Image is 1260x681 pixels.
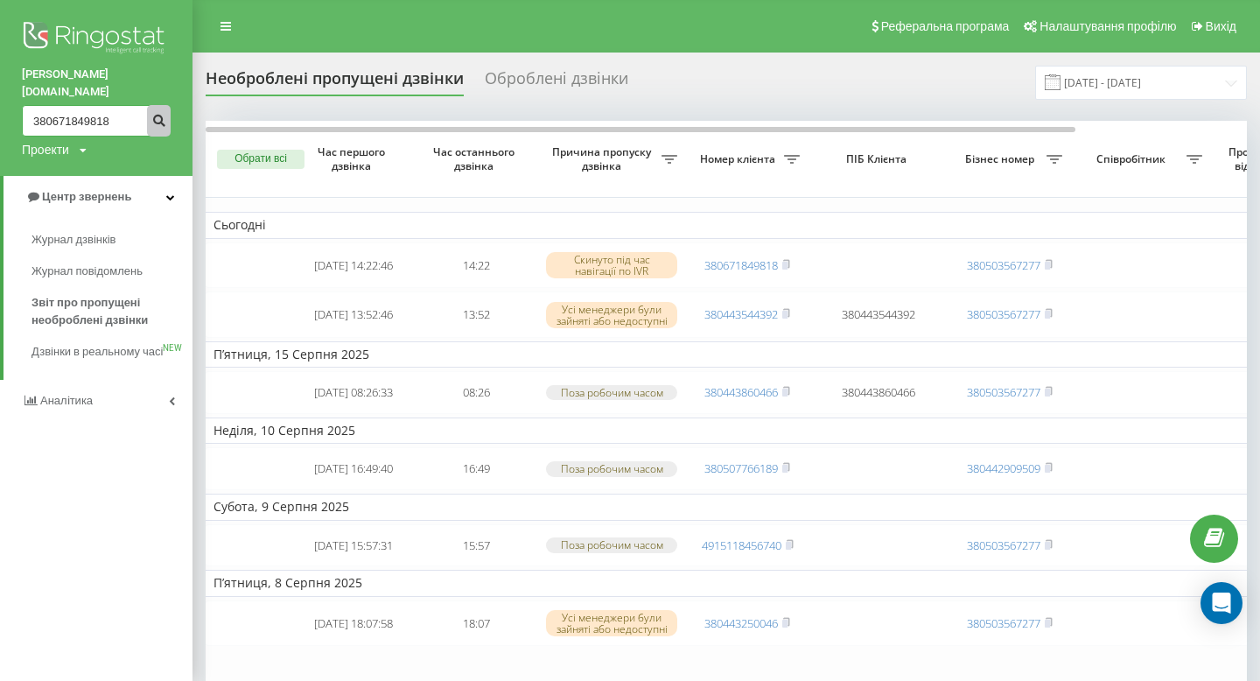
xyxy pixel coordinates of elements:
[3,176,192,218] a: Центр звернень
[881,19,1010,33] span: Реферальна програма
[967,384,1040,400] a: 380503567277
[967,615,1040,631] a: 380503567277
[546,461,677,476] div: Поза робочим часом
[292,524,415,567] td: [DATE] 15:57:31
[415,447,537,490] td: 16:49
[967,257,1040,273] a: 380503567277
[1200,582,1242,624] div: Open Intercom Messenger
[1206,19,1236,33] span: Вихід
[31,263,143,280] span: Журнал повідомлень
[546,610,677,636] div: Усі менеджери були зайняті або недоступні
[704,306,778,322] a: 380443544392
[704,460,778,476] a: 380507766189
[546,537,677,552] div: Поза робочим часом
[546,302,677,328] div: Усі менеджери були зайняті або недоступні
[429,145,523,172] span: Час останнього дзвінка
[31,231,115,249] span: Журнал дзвінків
[292,600,415,647] td: [DATE] 18:07:58
[1039,19,1176,33] span: Налаштування профілю
[808,291,948,338] td: 380443544392
[546,385,677,400] div: Поза робочим часом
[967,306,1040,322] a: 380503567277
[22,18,171,61] img: Ringostat logo
[22,105,171,137] input: Пошук за номером
[292,371,415,414] td: [DATE] 08:26:33
[967,460,1040,476] a: 380442909509
[22,141,69,158] div: Проекти
[546,145,661,172] span: Причина пропуску дзвінка
[957,152,1046,166] span: Бізнес номер
[31,336,192,368] a: Дзвінки в реальному часіNEW
[704,384,778,400] a: 380443860466
[292,447,415,490] td: [DATE] 16:49:40
[702,537,781,553] a: 4915118456740
[40,394,93,407] span: Аналiтика
[306,145,401,172] span: Час першого дзвінка
[823,152,934,166] span: ПІБ Клієнта
[415,291,537,338] td: 13:52
[31,256,192,287] a: Журнал повідомлень
[415,600,537,647] td: 18:07
[808,371,948,414] td: 380443860466
[415,524,537,567] td: 15:57
[415,242,537,289] td: 14:22
[695,152,784,166] span: Номер клієнта
[704,615,778,631] a: 380443250046
[546,252,677,278] div: Скинуто під час навігації по IVR
[292,291,415,338] td: [DATE] 13:52:46
[292,242,415,289] td: [DATE] 14:22:46
[704,257,778,273] a: 380671849818
[485,69,628,96] div: Оброблені дзвінки
[217,150,304,169] button: Обрати всі
[31,343,163,361] span: Дзвінки в реальному часі
[22,66,171,101] a: [PERSON_NAME][DOMAIN_NAME]
[206,69,464,96] div: Необроблені пропущені дзвінки
[31,224,192,256] a: Журнал дзвінків
[415,371,537,414] td: 08:26
[1080,152,1186,166] span: Співробітник
[42,190,131,203] span: Центр звернень
[31,294,184,329] span: Звіт про пропущені необроблені дзвінки
[967,537,1040,553] a: 380503567277
[31,287,192,336] a: Звіт про пропущені необроблені дзвінки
